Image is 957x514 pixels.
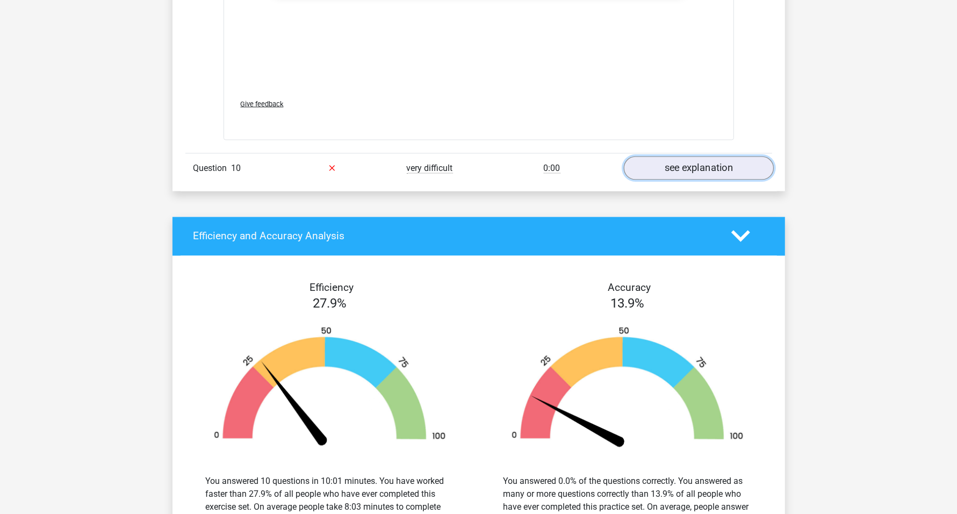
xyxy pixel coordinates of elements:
[232,163,241,173] span: 10
[241,100,284,108] span: Give feedback
[193,162,232,175] span: Question
[623,156,773,180] a: see explanation
[491,282,768,294] h4: Accuracy
[197,326,463,449] img: 28.7d4f644ce88e.png
[313,296,347,311] span: 27.9%
[544,163,560,174] span: 0:00
[495,326,760,449] img: 14.8ddbc2927675.png
[610,296,644,311] span: 13.9%
[407,163,453,174] span: very difficult
[193,230,715,242] h4: Efficiency and Accuracy Analysis
[193,282,471,294] h4: Efficiency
